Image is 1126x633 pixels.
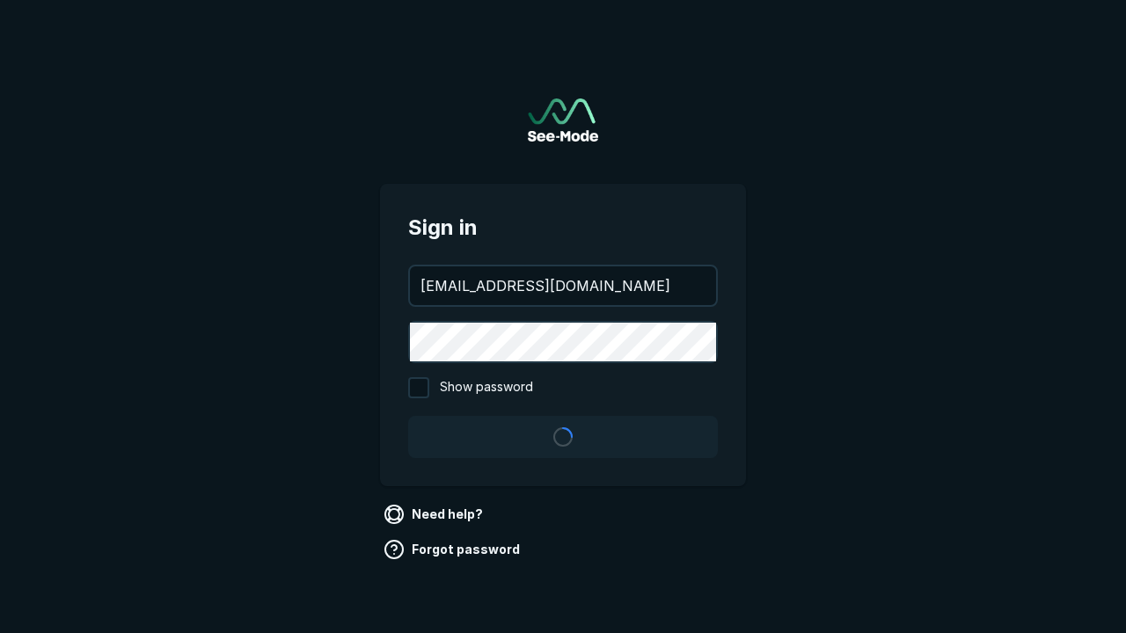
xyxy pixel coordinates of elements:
a: Go to sign in [528,98,598,142]
span: Sign in [408,212,718,244]
img: See-Mode Logo [528,98,598,142]
a: Need help? [380,500,490,528]
input: your@email.com [410,266,716,305]
a: Forgot password [380,535,527,564]
span: Show password [440,377,533,398]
